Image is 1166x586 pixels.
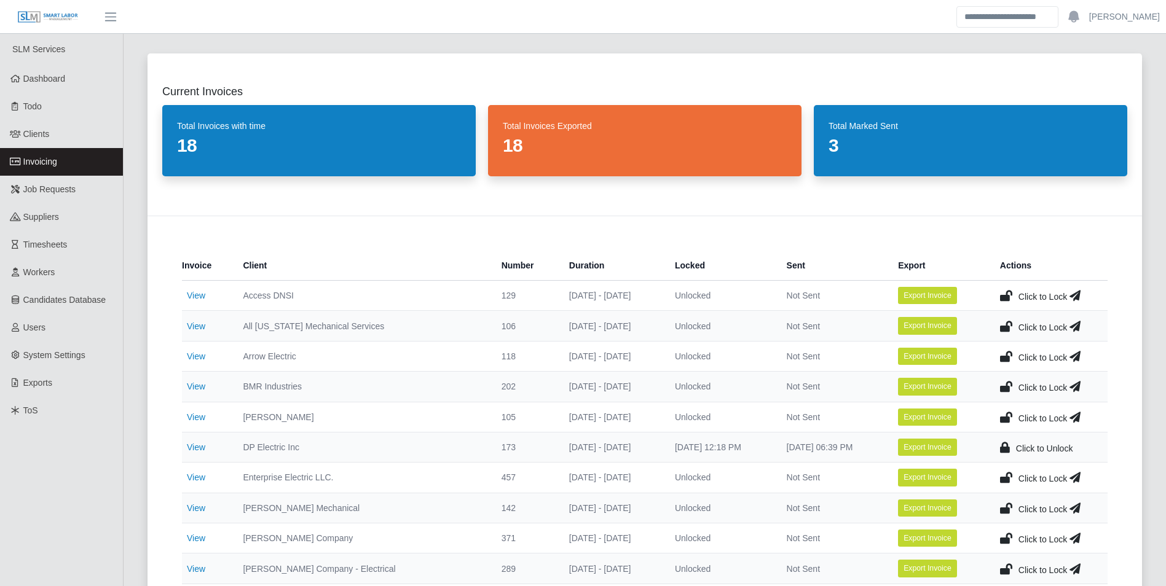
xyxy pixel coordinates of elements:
[233,402,491,432] td: [PERSON_NAME]
[1018,565,1067,575] span: Click to Lock
[559,311,665,341] td: [DATE] - [DATE]
[665,523,777,553] td: Unlocked
[777,493,889,523] td: Not Sent
[187,321,205,331] a: View
[23,267,55,277] span: Workers
[665,311,777,341] td: Unlocked
[777,432,889,462] td: [DATE] 06:39 PM
[777,372,889,402] td: Not Sent
[665,432,777,462] td: [DATE] 12:18 PM
[559,523,665,553] td: [DATE] - [DATE]
[665,463,777,493] td: Unlocked
[492,493,559,523] td: 142
[187,351,205,361] a: View
[23,184,76,194] span: Job Requests
[665,493,777,523] td: Unlocked
[898,560,957,577] button: Export Invoice
[233,372,491,402] td: BMR Industries
[1018,474,1067,483] span: Click to Lock
[233,523,491,553] td: [PERSON_NAME] Company
[187,503,205,513] a: View
[898,469,957,486] button: Export Invoice
[777,251,889,281] th: Sent
[829,135,1113,157] dd: 3
[187,442,205,452] a: View
[23,378,52,388] span: Exports
[777,463,889,493] td: Not Sent
[898,378,957,395] button: Export Invoice
[492,251,559,281] th: Number
[777,281,889,311] td: Not Sent
[1089,10,1160,23] a: [PERSON_NAME]
[23,101,42,111] span: Todo
[23,295,106,305] span: Candidates Database
[187,381,205,391] a: View
[665,251,777,281] th: Locked
[559,372,665,402] td: [DATE] - [DATE]
[777,523,889,553] td: Not Sent
[12,44,65,54] span: SLM Services
[559,281,665,311] td: [DATE] - [DATE]
[898,529,957,547] button: Export Invoice
[559,463,665,493] td: [DATE] - [DATE]
[492,281,559,311] td: 129
[1018,504,1067,514] span: Click to Lock
[1018,322,1067,332] span: Click to Lock
[23,405,38,415] span: ToS
[492,463,559,493] td: 457
[503,120,787,132] dt: Total Invoices Exported
[23,350,85,360] span: System Settings
[956,6,1058,28] input: Search
[492,311,559,341] td: 106
[898,317,957,334] button: Export Invoice
[492,523,559,553] td: 371
[23,240,68,249] span: Timesheets
[777,341,889,371] td: Not Sent
[559,432,665,462] td: [DATE] - [DATE]
[187,564,205,574] a: View
[777,553,889,584] td: Not Sent
[777,311,889,341] td: Not Sent
[162,83,1127,100] h2: Current Invoices
[492,402,559,432] td: 105
[898,348,957,365] button: Export Invoice
[559,553,665,584] td: [DATE] - [DATE]
[233,341,491,371] td: Arrow Electric
[990,251,1108,281] th: Actions
[23,157,57,166] span: Invoicing
[1018,353,1067,362] span: Click to Lock
[898,499,957,517] button: Export Invoice
[1018,383,1067,393] span: Click to Lock
[559,402,665,432] td: [DATE] - [DATE]
[187,291,205,300] a: View
[665,281,777,311] td: Unlocked
[1018,534,1067,544] span: Click to Lock
[233,463,491,493] td: Enterprise Electric LLC.
[187,472,205,482] a: View
[17,10,79,24] img: SLM Logo
[1016,443,1073,453] span: Click to Unlock
[492,432,559,462] td: 173
[777,402,889,432] td: Not Sent
[559,251,665,281] th: Duration
[182,251,233,281] th: Invoice
[177,135,461,157] dd: 18
[829,120,1113,132] dt: Total Marked Sent
[233,553,491,584] td: [PERSON_NAME] Company - Electrical
[187,412,205,422] a: View
[665,341,777,371] td: Unlocked
[503,135,787,157] dd: 18
[888,251,990,281] th: Export
[233,251,491,281] th: Client
[492,553,559,584] td: 289
[898,287,957,304] button: Export Invoice
[1018,292,1067,302] span: Click to Lock
[23,74,66,84] span: Dashboard
[1018,413,1067,423] span: Click to Lock
[898,439,957,456] button: Export Invoice
[665,402,777,432] td: Unlocked
[233,432,491,462] td: DP Electric Inc
[23,129,50,139] span: Clients
[492,372,559,402] td: 202
[898,408,957,426] button: Export Invoice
